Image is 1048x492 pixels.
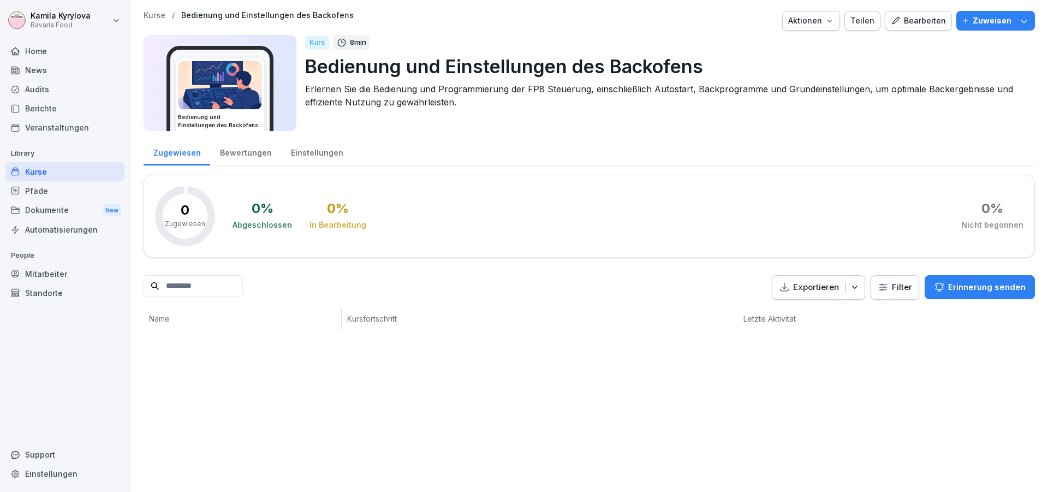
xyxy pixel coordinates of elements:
h3: Bedienung und Einstellungen des Backofens [178,113,262,129]
div: New [103,204,121,217]
div: 0 % [252,202,273,215]
p: 8 min [350,37,366,48]
div: Teilen [850,15,874,27]
a: Audits [5,80,124,99]
p: People [5,247,124,264]
div: Aktionen [788,15,834,27]
div: Dokumente [5,200,124,221]
button: Erinnerung senden [925,275,1035,299]
div: Filter [878,282,912,293]
button: Aktionen [782,11,840,31]
a: Pfade [5,181,124,200]
p: / [172,11,175,20]
p: Name [149,313,336,324]
a: Kurse [144,11,165,20]
p: Kursfortschritt [347,313,584,324]
div: Abgeschlossen [233,220,292,230]
button: Zuweisen [956,11,1035,31]
button: Teilen [844,11,880,31]
div: Nicht begonnen [961,220,1023,230]
div: Bearbeiten [891,15,946,27]
a: Mitarbeiter [5,264,124,283]
p: Exportieren [793,281,839,294]
a: Bedienung und Einstellungen des Backofens [181,11,354,20]
p: Kamila Kyrylova [31,11,91,21]
a: Home [5,42,124,61]
div: Kurs [305,35,329,50]
button: Exportieren [772,275,865,300]
a: News [5,61,124,80]
a: Veranstaltungen [5,118,124,137]
p: 0 [181,204,189,217]
p: Library [5,145,124,162]
div: Support [5,445,124,464]
div: 0 % [981,202,1003,215]
p: Zugewiesen [165,219,205,229]
button: Bearbeiten [885,11,952,31]
a: Bewertungen [210,138,281,165]
a: Einstellungen [5,464,124,483]
p: Zuweisen [973,15,1011,27]
p: Bavaria Food [31,21,91,29]
p: Bedienung und Einstellungen des Backofens [305,52,1026,80]
a: Zugewiesen [144,138,210,165]
p: Erlernen Sie die Bedienung und Programmierung der FP8 Steuerung, einschließlich Autostart, Backpr... [305,82,1026,109]
a: Kurse [5,162,124,181]
p: Letzte Aktivität [743,313,856,324]
img: b866vje5ul8i8850sgja75xb.png [178,61,261,109]
a: Standorte [5,283,124,303]
div: 0 % [327,202,349,215]
a: Automatisierungen [5,220,124,239]
div: In Bearbeitung [309,220,366,230]
a: DokumenteNew [5,200,124,221]
p: Erinnerung senden [948,281,1026,293]
a: Einstellungen [281,138,353,165]
a: Berichte [5,99,124,118]
button: Filter [871,276,919,299]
